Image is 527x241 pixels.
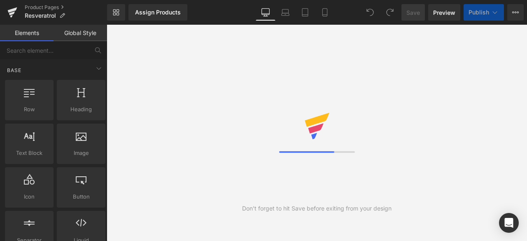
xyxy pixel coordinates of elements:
[25,4,107,11] a: Product Pages
[59,105,103,114] span: Heading
[107,4,125,21] a: New Library
[499,213,519,233] div: Open Intercom Messenger
[362,4,378,21] button: Undo
[54,25,107,41] a: Global Style
[382,4,398,21] button: Redo
[7,105,51,114] span: Row
[59,149,103,157] span: Image
[7,192,51,201] span: Icon
[256,4,275,21] a: Desktop
[315,4,335,21] a: Mobile
[428,4,460,21] a: Preview
[6,66,22,74] span: Base
[406,8,420,17] span: Save
[507,4,524,21] button: More
[7,149,51,157] span: Text Block
[433,8,455,17] span: Preview
[295,4,315,21] a: Tablet
[25,12,56,19] span: Resveratrol
[469,9,489,16] span: Publish
[59,192,103,201] span: Button
[275,4,295,21] a: Laptop
[464,4,504,21] button: Publish
[135,9,181,16] div: Assign Products
[242,204,392,213] div: Don't forget to hit Save before exiting from your design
